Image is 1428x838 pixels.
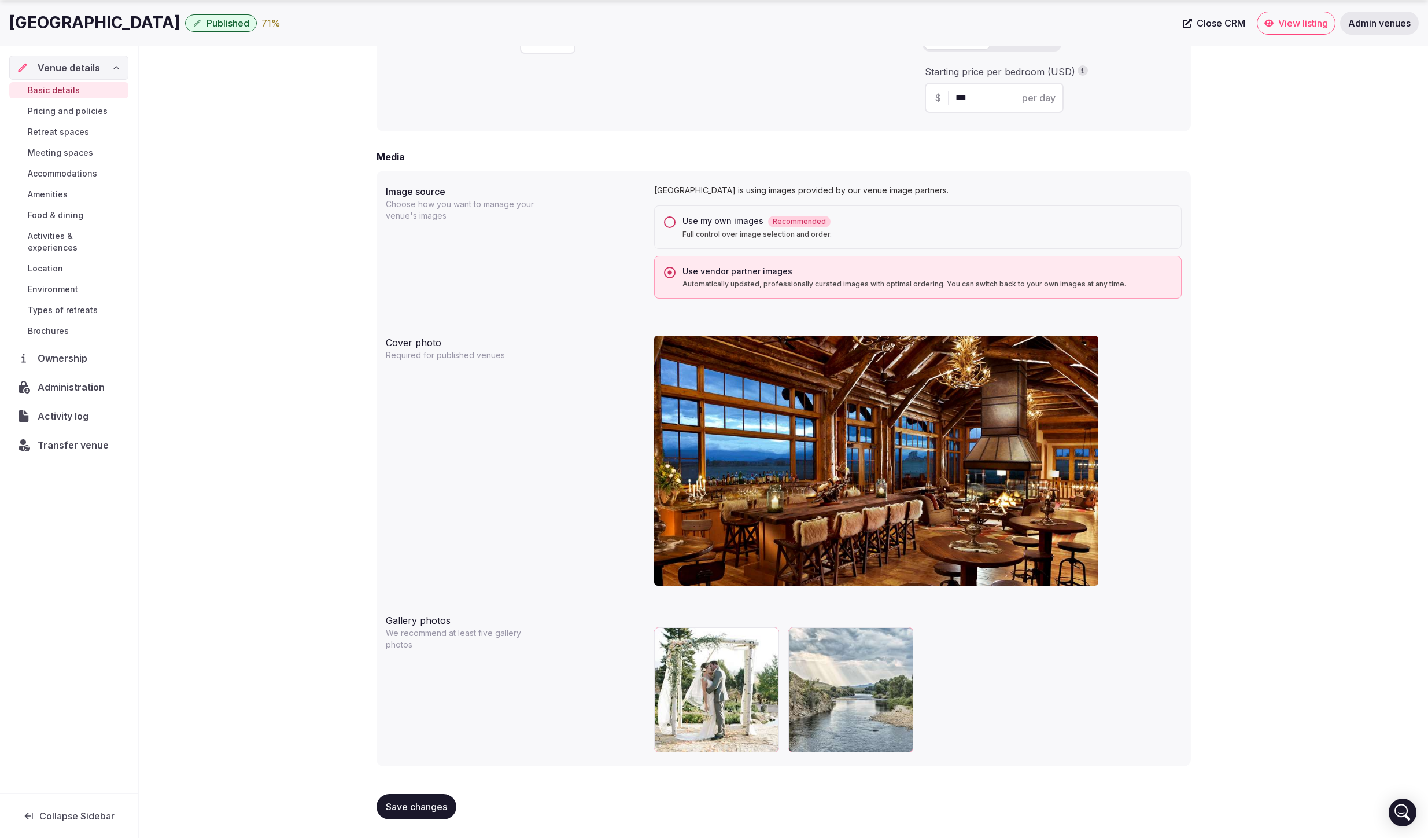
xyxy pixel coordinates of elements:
span: Basic details [28,84,80,96]
a: Admin venues [1340,12,1419,35]
span: Recommended [768,216,831,227]
span: Brochures [28,325,69,337]
a: Food & dining [9,207,128,223]
a: Accommodations [9,166,128,182]
span: View listing [1278,17,1328,29]
a: Retreat spaces [9,124,128,140]
span: Location [28,263,63,274]
h1: [GEOGRAPHIC_DATA] [9,12,180,34]
span: Admin venues [1348,17,1411,29]
span: Retreat spaces [28,126,89,138]
img: 65348174_4K.jpg [654,336,1098,586]
div: Cover photo [386,331,645,350]
div: 65011561_4K.jpg [788,627,913,752]
a: Activity log [9,404,128,428]
p: [GEOGRAPHIC_DATA] is using images provided by our venue image partners. [654,185,1182,196]
a: Brochures [9,323,128,339]
div: 71 % [261,16,281,30]
a: Types of retreats [9,302,128,318]
p: Full control over image selection and order. [682,230,1172,239]
span: Collapse Sidebar [39,810,115,822]
div: Open Intercom Messenger [1389,799,1416,826]
span: Amenities [28,189,68,200]
p: Automatically updated, professionally curated images with optimal ordering. You can switch back t... [682,280,1172,289]
p: We recommend at least five gallery photos [386,627,534,650]
a: Pricing and policies [9,103,128,119]
span: Close CRM [1197,17,1245,29]
button: Save changes [377,794,456,819]
span: Venue details [38,61,100,75]
a: Basic details [9,82,128,98]
div: Use vendor partner images [682,266,1172,277]
span: Pricing and policies [28,105,108,117]
button: Collapse Sidebar [9,803,128,829]
a: View listing [1257,12,1335,35]
p: Required for published venues [386,350,534,361]
div: 65011401_4K.jpg [654,627,779,752]
span: Ownership [38,351,92,365]
span: Transfer venue [38,438,109,452]
span: Activity log [38,409,93,423]
label: Image source [386,187,645,196]
button: Published [185,14,257,32]
span: Food & dining [28,209,83,221]
span: Environment [28,284,78,295]
a: Ownership [9,346,128,370]
span: per day [1022,91,1056,105]
a: Administration [9,375,128,399]
button: Transfer venue [9,433,128,457]
div: Starting price per bedroom (USD) [925,65,1179,78]
a: Close CRM [1176,12,1252,35]
a: Environment [9,281,128,297]
div: Gallery photos [386,609,645,627]
h2: Media [377,150,405,164]
a: Location [9,260,128,277]
a: Amenities [9,186,128,203]
a: Activities & experiences [9,228,128,256]
span: Activities & experiences [28,230,124,253]
button: 71% [261,16,281,30]
a: Meeting spaces [9,145,128,161]
span: $ [935,91,941,105]
span: Save changes [386,801,447,813]
span: Meeting spaces [28,147,93,159]
span: Accommodations [28,168,97,179]
p: Choose how you want to manage your venue's images [386,199,534,222]
span: Administration [38,380,109,394]
span: Published [206,17,249,29]
div: Use my own images [682,215,1172,227]
span: Types of retreats [28,304,98,316]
